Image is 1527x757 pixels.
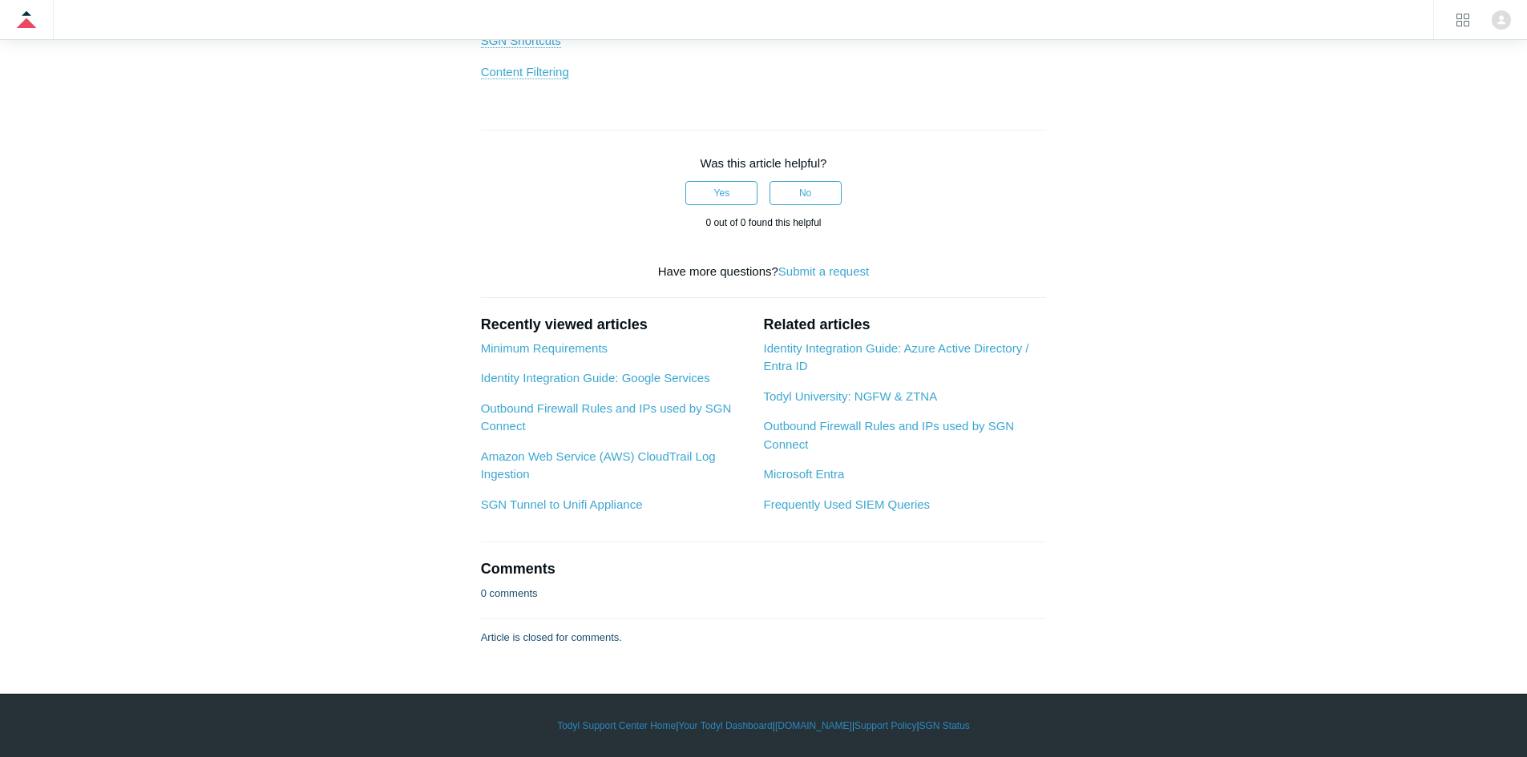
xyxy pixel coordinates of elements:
[481,371,710,385] a: Identity Integration Guide: Google Services
[481,314,748,336] h2: Recently viewed articles
[678,719,772,733] a: Your Todyl Dashboard
[481,586,538,602] p: 0 comments
[481,558,1047,580] h2: Comments
[481,263,1047,281] div: Have more questions?
[481,630,622,646] p: Article is closed for comments.
[557,719,676,733] a: Todyl Support Center Home
[481,34,561,48] a: SGN Shortcuts
[854,719,916,733] a: Support Policy
[763,389,937,403] a: Todyl University: NGFW & ZTNA
[481,65,569,79] a: Content Filtering
[763,314,1046,336] h2: Related articles
[763,419,1014,451] a: Outbound Firewall Rules and IPs used by SGN Connect
[705,217,821,228] span: 0 out of 0 found this helpful
[481,401,732,433] a: Outbound Firewall Rules and IPs used by SGN Connect
[763,467,844,481] a: Microsoft Entra
[481,341,608,355] a: Minimum Requirements
[481,497,643,511] a: SGN Tunnel to Unifi Appliance
[481,449,716,481] a: Amazon Web Service (AWS) CloudTrail Log Ingestion
[685,181,757,205] button: This article was helpful
[919,719,970,733] a: SGN Status
[775,719,852,733] a: [DOMAIN_NAME]
[1492,10,1511,30] img: user avatar
[763,497,930,511] a: Frequently Used SIEM Queries
[778,264,869,278] a: Submit a request
[701,156,827,170] span: Was this article helpful?
[1492,10,1511,30] zd-hc-trigger: Click your profile icon to open the profile menu
[299,719,1229,733] div: | | | |
[770,181,842,205] button: This article was not helpful
[763,341,1028,373] a: Identity Integration Guide: Azure Active Directory / Entra ID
